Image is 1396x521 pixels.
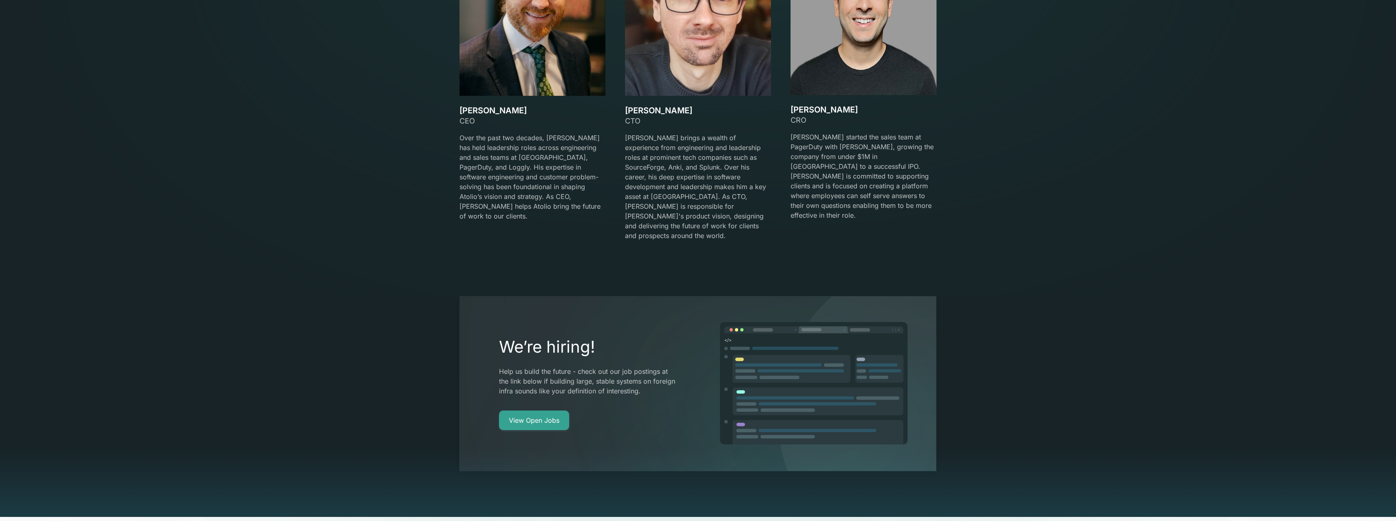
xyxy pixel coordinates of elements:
[625,106,771,115] h3: [PERSON_NAME]
[625,133,771,241] p: [PERSON_NAME] brings a wealth of experience from engineering and leadership roles at prominent te...
[459,106,605,115] h3: [PERSON_NAME]
[1355,482,1396,521] iframe: Chat Widget
[791,115,937,126] div: CRO
[499,411,569,430] a: View Open Jobs
[791,132,937,220] p: [PERSON_NAME] started the sales team at PagerDuty with [PERSON_NAME], growing the company from un...
[459,133,605,221] p: Over the past two decades, [PERSON_NAME] has held leadership roles across engineering and sales t...
[625,115,771,126] div: CTO
[459,115,605,126] div: CEO
[499,366,678,396] p: Help us build the future - check out our job postings at the link below if building large, stable...
[719,322,908,446] img: image
[499,337,678,357] h2: We’re hiring!
[791,105,937,115] h3: [PERSON_NAME]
